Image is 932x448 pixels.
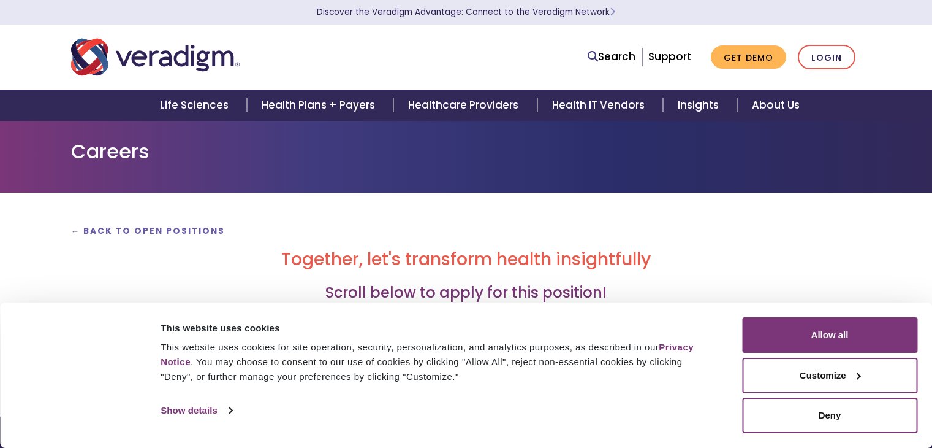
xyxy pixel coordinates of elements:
button: Deny [742,398,917,433]
a: About Us [737,90,814,121]
h2: Together, let's transform health insightfully [71,249,862,270]
a: Life Sciences [145,90,247,121]
a: Search [588,48,635,65]
a: Health IT Vendors [537,90,663,121]
a: Discover the Veradigm Advantage: Connect to the Veradigm NetworkLearn More [317,6,615,18]
img: Veradigm logo [71,37,240,77]
span: Learn More [610,6,615,18]
h3: Scroll below to apply for this position! [71,284,862,302]
a: Insights [663,90,737,121]
button: Customize [742,358,917,393]
a: Get Demo [711,45,786,69]
a: Health Plans + Payers [247,90,393,121]
a: ← Back to Open Positions [71,225,225,237]
div: This website uses cookies [161,321,714,336]
h1: Careers [71,140,862,163]
a: Healthcare Providers [393,90,537,121]
a: Show details [161,401,232,420]
a: Login [798,45,855,70]
a: Support [648,49,691,64]
button: Allow all [742,317,917,353]
div: This website uses cookies for site operation, security, personalization, and analytics purposes, ... [161,340,714,384]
